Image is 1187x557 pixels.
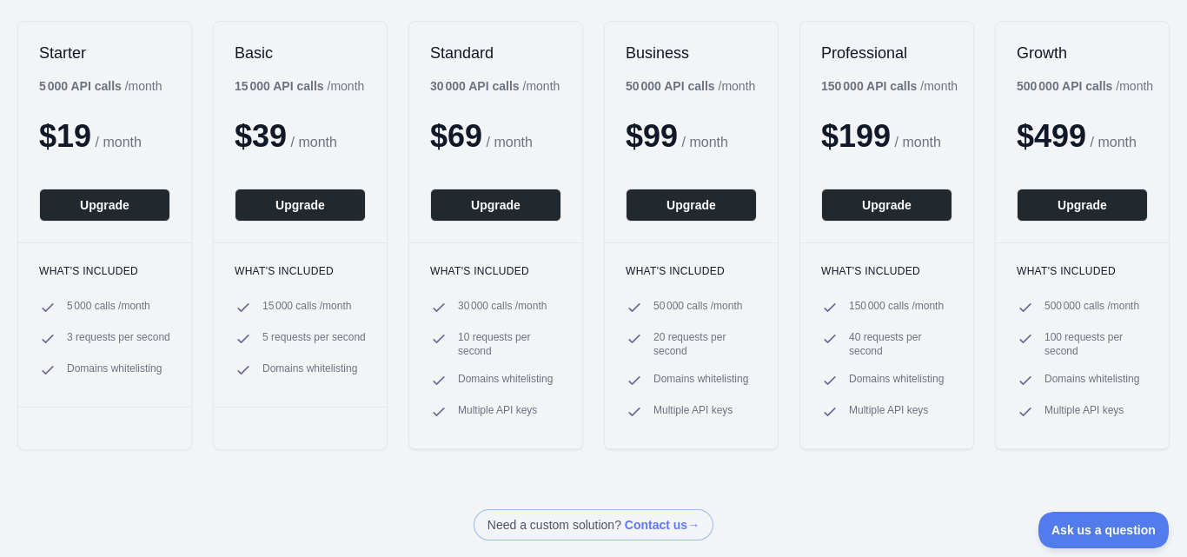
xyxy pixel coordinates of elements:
[653,403,733,421] span: Multiple API keys
[458,372,553,389] span: Domains whitelisting
[1044,372,1139,389] span: Domains whitelisting
[1038,512,1170,548] iframe: Toggle Customer Support
[653,372,748,389] span: Domains whitelisting
[1044,403,1124,421] span: Multiple API keys
[458,403,537,421] span: Multiple API keys
[849,403,928,421] span: Multiple API keys
[849,372,944,389] span: Domains whitelisting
